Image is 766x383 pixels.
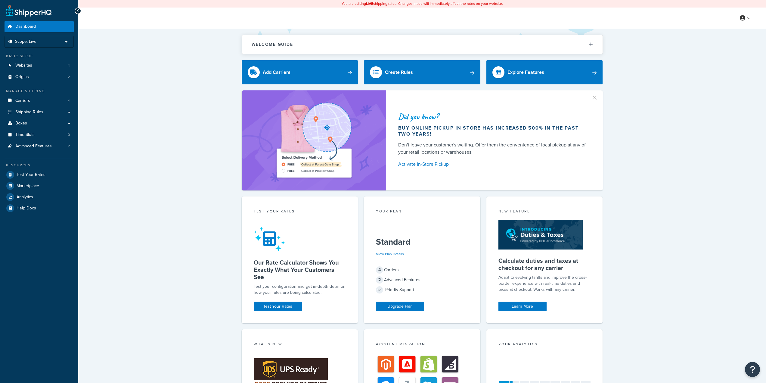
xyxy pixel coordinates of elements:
[376,276,468,284] div: Advanced Features
[376,341,468,348] div: Account Migration
[15,144,52,149] span: Advanced Features
[15,24,36,29] span: Dashboard
[398,125,588,137] div: Buy online pickup in store has increased 500% in the past two years!
[15,132,35,137] span: Time Slots
[364,60,480,84] a: Create Rules
[366,1,373,6] b: LIVE
[263,68,290,77] div: Add Carriers
[398,112,588,121] div: Did you know?
[376,251,404,257] a: View Plan Details
[68,98,70,103] span: 4
[498,302,547,311] a: Learn More
[15,110,43,115] span: Shipping Rules
[5,21,74,32] a: Dashboard
[254,259,346,281] h5: Our Rate Calculator Shows You Exactly What Your Customers See
[5,60,74,71] li: Websites
[68,132,70,137] span: 0
[17,195,33,200] span: Analytics
[376,237,468,247] h5: Standard
[15,121,27,126] span: Boxes
[5,181,74,191] a: Marketplace
[254,302,302,311] a: Test Your Rates
[252,42,293,47] h2: Welcome Guide
[376,266,468,274] div: Carriers
[376,276,383,284] span: 2
[5,129,74,140] li: Time Slots
[15,74,29,80] span: Origins
[5,203,74,214] a: Help Docs
[745,362,760,377] button: Open Resource Center
[5,71,74,83] a: Origins2
[498,209,591,215] div: New Feature
[68,74,70,80] span: 2
[242,60,358,84] a: Add Carriers
[498,275,591,293] p: Adapt to evolving tariffs and improve the cross-border experience with real-time duties and taxes...
[498,257,591,272] h5: Calculate duties and taxes at checkout for any carrier
[5,107,74,118] a: Shipping Rules
[376,266,383,274] span: 4
[68,63,70,68] span: 4
[398,160,588,168] a: Activate In-Store Pickup
[5,118,74,129] a: Boxes
[5,71,74,83] li: Origins
[5,169,74,180] a: Test Your Rates
[398,141,588,156] div: Don't leave your customer's waiting. Offer them the convenience of local pickup at any of your re...
[5,129,74,140] a: Time Slots0
[17,172,45,177] span: Test Your Rates
[5,163,74,168] div: Resources
[15,39,36,44] span: Scope: Live
[385,68,413,77] div: Create Rules
[15,63,32,68] span: Websites
[5,95,74,106] a: Carriers4
[254,341,346,348] div: What's New
[5,54,74,59] div: Basic Setup
[376,302,424,311] a: Upgrade Plan
[507,68,544,77] div: Explore Features
[376,209,468,215] div: Your Plan
[254,209,346,215] div: Test your rates
[5,95,74,106] li: Carriers
[5,89,74,94] div: Manage Shipping
[17,206,36,211] span: Help Docs
[5,141,74,152] a: Advanced Features2
[15,98,30,103] span: Carriers
[242,35,603,54] button: Welcome Guide
[259,99,368,181] img: ad-shirt-map-b0359fc47e01cab431d101c4b569394f6a03f54285957d908178d52f29eb9668.png
[376,286,468,294] div: Priority Support
[5,60,74,71] a: Websites4
[498,341,591,348] div: Your Analytics
[17,184,39,189] span: Marketplace
[254,284,346,296] div: Test your configuration and get in-depth detail on how your rates are being calculated.
[5,141,74,152] li: Advanced Features
[486,60,603,84] a: Explore Features
[68,144,70,149] span: 2
[5,192,74,202] a: Analytics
